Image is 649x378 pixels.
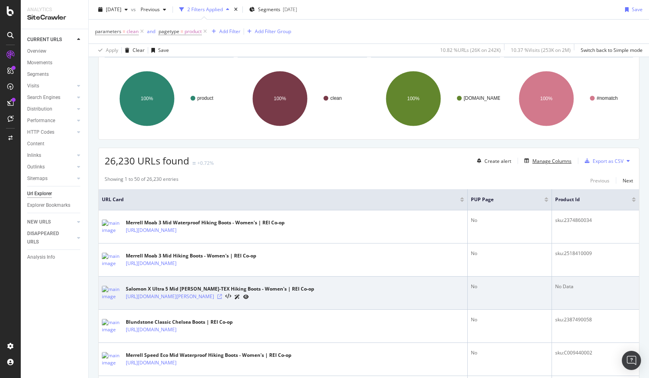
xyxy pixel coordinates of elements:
[27,128,75,137] a: HTTP Codes
[555,196,620,203] span: Product Id
[593,158,623,164] div: Export as CSV
[581,47,643,53] div: Switch back to Simple mode
[148,44,169,57] button: Save
[27,201,70,210] div: Explorer Bookmarks
[471,217,548,224] div: No
[27,59,52,67] div: Movements
[532,158,572,164] div: Manage Columns
[597,95,618,101] text: #nomatch
[555,250,636,257] div: sku:2518410009
[126,285,314,293] div: Salomon X Ultra 5 Mid [PERSON_NAME]-TEX Hiking Boots - Women's | REI Co-op
[106,6,121,13] span: 2025 Aug. 14th
[27,105,52,113] div: Distribution
[176,3,232,16] button: 2 Filters Applied
[27,140,44,148] div: Content
[27,93,60,102] div: Search Engines
[283,6,297,13] div: [DATE]
[158,47,169,53] div: Save
[27,201,83,210] a: Explorer Bookmarks
[208,27,240,36] button: Add Filter
[122,44,145,57] button: Clear
[197,160,214,166] div: +0.72%
[274,96,286,101] text: 100%
[521,156,572,166] button: Manage Columns
[159,28,179,35] span: pagetype
[133,47,145,53] div: Clear
[464,95,514,101] text: [DOMAIN_NAME][URL]
[27,13,82,22] div: SiteCrawler
[105,154,189,167] span: 26,230 URLs found
[243,293,249,301] a: URL Inspection
[105,64,234,133] div: A chart.
[27,174,75,183] a: Sitemaps
[27,151,75,160] a: Inlinks
[137,3,169,16] button: Previous
[27,190,83,198] a: Url Explorer
[371,64,500,133] svg: A chart.
[27,218,75,226] a: NEW URLS
[102,196,458,203] span: URL Card
[131,6,137,13] span: vs
[126,293,214,301] a: [URL][DOMAIN_NAME][PERSON_NAME]
[484,158,511,164] div: Create alert
[126,252,256,259] div: Merrell Moab 3 Mid Hiking Boots - Women's | REI Co-op
[126,259,177,267] a: [URL][DOMAIN_NAME]
[246,3,300,16] button: Segments[DATE]
[407,96,419,101] text: 100%
[511,47,571,53] div: 10.37 % Visits ( 253K on 2M )
[590,177,609,184] div: Previous
[623,176,633,185] button: Next
[102,220,122,234] img: main image
[622,351,641,370] div: Open Intercom Messenger
[27,82,39,90] div: Visits
[471,283,548,290] div: No
[27,47,83,55] a: Overview
[471,316,548,323] div: No
[238,64,367,133] div: A chart.
[102,352,122,366] img: main image
[622,3,643,16] button: Save
[126,319,233,326] div: Blundstone Classic Chelsea Boots | REI Co-op
[126,219,285,226] div: Merrell Moab 3 Mid Waterproof Hiking Boots - Women's | REI Co-op
[217,294,222,299] a: Visit Online Page
[27,163,75,171] a: Outlinks
[102,286,122,300] img: main image
[555,349,636,356] div: sku:C009440002
[232,6,239,14] div: times
[126,226,177,234] a: [URL][DOMAIN_NAME]
[27,163,45,171] div: Outlinks
[102,253,122,267] img: main image
[27,117,55,125] div: Performance
[27,93,75,102] a: Search Engines
[27,174,48,183] div: Sitemaps
[27,190,52,198] div: Url Explorer
[582,154,623,167] button: Export as CSV
[95,44,118,57] button: Apply
[197,95,214,101] text: product
[255,28,291,35] div: Add Filter Group
[105,176,179,185] div: Showing 1 to 50 of 26,230 entries
[258,6,280,13] span: Segments
[27,218,51,226] div: NEW URLS
[127,26,139,37] span: clean
[27,117,75,125] a: Performance
[27,253,83,261] a: Analysis Info
[126,352,292,359] div: Merrell Speed Eco Mid Waterproof Hiking Boots - Women's | REI Co-op
[330,95,342,101] text: clean
[126,359,177,367] a: [URL][DOMAIN_NAME]
[27,36,75,44] a: CURRENT URLS
[181,28,183,35] span: =
[471,250,548,257] div: No
[193,162,196,164] img: Equal
[27,36,62,44] div: CURRENT URLS
[27,82,75,90] a: Visits
[27,151,41,160] div: Inlinks
[137,6,160,13] span: Previous
[234,293,240,301] a: AI Url Details
[27,70,83,79] a: Segments
[555,283,636,290] div: No Data
[623,177,633,184] div: Next
[147,28,155,35] button: and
